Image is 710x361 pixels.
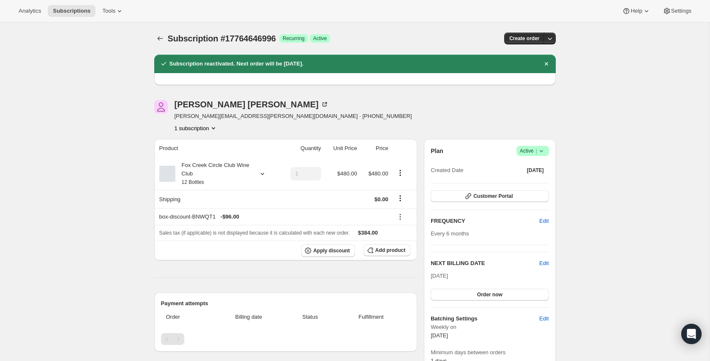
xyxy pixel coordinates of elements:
[159,213,388,221] div: box-discount-BNWQT1
[279,139,323,158] th: Quantity
[658,5,696,17] button: Settings
[393,168,407,178] button: Product actions
[431,348,549,357] span: Minimum days between orders
[520,147,546,155] span: Active
[393,194,407,203] button: Shipping actions
[375,247,405,254] span: Add product
[541,58,552,70] button: Dismiss notification
[154,139,279,158] th: Product
[301,244,355,257] button: Apply discount
[477,291,502,298] span: Order now
[97,5,129,17] button: Tools
[154,33,166,44] button: Subscriptions
[522,164,549,176] button: [DATE]
[431,273,448,279] span: [DATE]
[431,315,539,323] h6: Batching Settings
[374,196,388,202] span: $0.00
[681,324,702,344] div: Open Intercom Messenger
[539,259,549,268] button: Edit
[161,333,411,345] nav: Pagination
[19,8,41,14] span: Analytics
[631,8,642,14] span: Help
[175,161,251,186] div: Fox Creek Circle Club Wine Club
[431,166,463,175] span: Created Date
[48,5,96,17] button: Subscriptions
[169,60,304,68] h2: Subscription reactivated. Next order will be [DATE].
[168,34,276,43] span: Subscription #17764646996
[175,100,329,109] div: [PERSON_NAME] [PERSON_NAME]
[337,313,405,321] span: Fulfillment
[527,167,544,174] span: [DATE]
[182,179,204,185] small: 12 Bottles
[289,313,332,321] span: Status
[154,100,168,114] span: Kate Wagner
[431,230,469,237] span: Every 6 months
[431,289,549,301] button: Order now
[431,259,539,268] h2: NEXT BILLING DATE
[539,315,549,323] span: Edit
[509,35,539,42] span: Create order
[313,247,350,254] span: Apply discount
[283,35,305,42] span: Recurring
[539,217,549,225] span: Edit
[324,139,360,158] th: Unit Price
[337,170,357,177] span: $480.00
[159,230,350,236] span: Sales tax (if applicable) is not displayed because it is calculated with each new order.
[617,5,655,17] button: Help
[161,299,411,308] h2: Payment attempts
[175,124,218,132] button: Product actions
[360,139,391,158] th: Price
[175,112,412,120] span: [PERSON_NAME][EMAIL_ADDRESS][PERSON_NAME][DOMAIN_NAME] · [PHONE_NUMBER]
[431,323,549,331] span: Weekly on
[431,147,443,155] h2: Plan
[161,308,212,326] th: Order
[369,170,388,177] span: $480.00
[53,8,90,14] span: Subscriptions
[102,8,115,14] span: Tools
[14,5,46,17] button: Analytics
[313,35,327,42] span: Active
[214,313,284,321] span: Billing date
[431,217,539,225] h2: FREQUENCY
[221,213,239,221] span: - $96.00
[534,214,554,228] button: Edit
[671,8,691,14] span: Settings
[504,33,544,44] button: Create order
[535,148,537,154] span: |
[358,230,378,236] span: $384.00
[431,190,549,202] button: Customer Portal
[154,190,279,208] th: Shipping
[431,332,448,339] span: [DATE]
[534,312,554,325] button: Edit
[473,193,513,200] span: Customer Portal
[363,244,410,256] button: Add product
